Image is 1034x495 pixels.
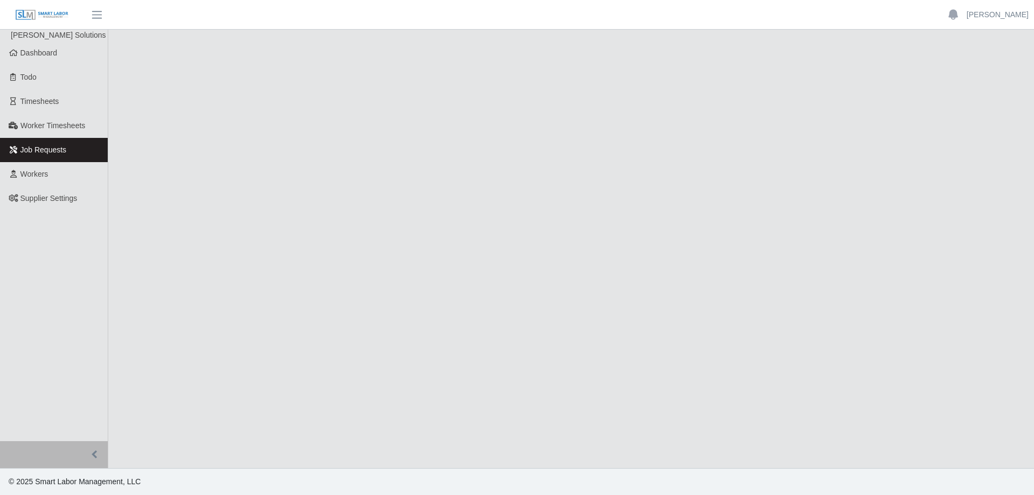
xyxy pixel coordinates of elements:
[20,170,48,178] span: Workers
[20,121,85,130] span: Worker Timesheets
[20,97,59,106] span: Timesheets
[20,48,58,57] span: Dashboard
[9,477,141,486] span: © 2025 Smart Labor Management, LLC
[20,145,67,154] span: Job Requests
[20,194,78,203] span: Supplier Settings
[15,9,69,21] img: SLM Logo
[11,31,106,39] span: [PERSON_NAME] Solutions
[967,9,1029,20] a: [PERSON_NAME]
[20,73,37,81] span: Todo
